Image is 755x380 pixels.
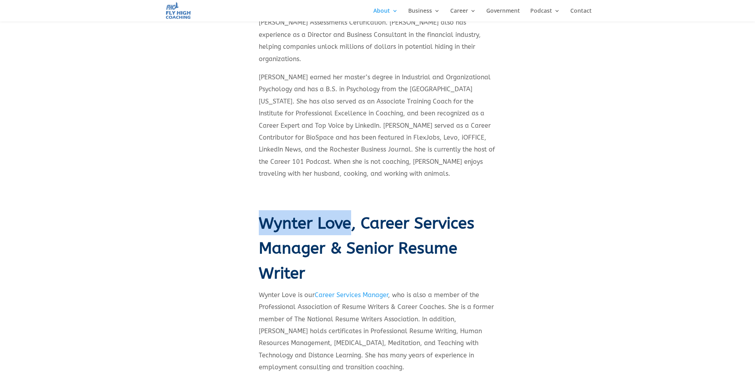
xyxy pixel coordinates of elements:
[408,8,440,21] a: Business
[259,289,497,380] p: Wynter Love is our , who is also a member of the Professional Association of Resume Writers & Car...
[450,8,476,21] a: Career
[315,291,388,299] a: Career Services Manager
[486,8,520,21] a: Government
[259,214,474,282] span: Wynter Love, Career Services Manager & Senior Resume Writer
[165,2,191,19] img: Fly High Coaching
[530,8,560,21] a: Podcast
[570,8,592,21] a: Contact
[259,71,497,186] p: [PERSON_NAME] earned her master’s degree in Industrial and Organizational Psychology and has a B....
[373,8,398,21] a: About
